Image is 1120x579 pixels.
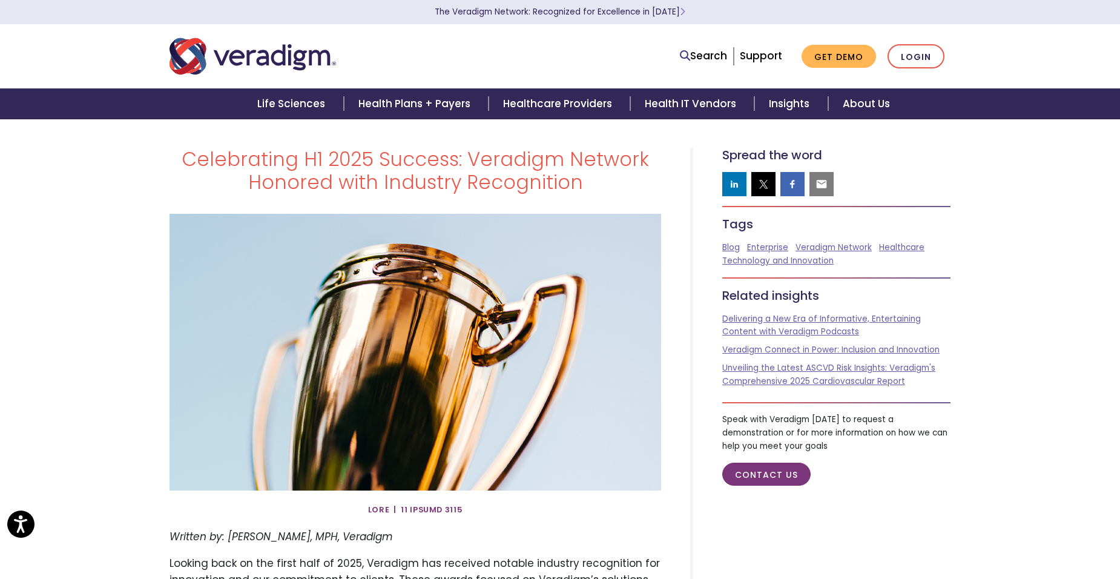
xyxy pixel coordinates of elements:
img: facebook sharing button [786,178,799,190]
a: Support [740,48,782,63]
a: About Us [828,88,904,119]
img: twitter sharing button [757,178,769,190]
a: Healthcare Technology and Innovation [722,242,924,266]
h5: Spread the word [722,148,950,162]
a: Blog [722,242,740,253]
a: Health IT Vendors [630,88,754,119]
a: Get Demo [802,45,876,68]
a: Search [680,48,727,64]
a: Veradigm Network [796,242,872,253]
a: Contact Us [722,463,811,486]
h1: Celebrating H1 2025 Success: Veradigm Network Honored with Industry Recognition [170,148,661,194]
a: Health Plans + Payers [344,88,489,119]
h5: Tags [722,217,950,231]
img: Veradigm logo [170,36,336,76]
p: Speak with Veradigm [DATE] to request a demonstration or for more information on how we can help ... [722,413,950,452]
a: Insights [754,88,828,119]
h5: Related insights [722,288,950,303]
a: Life Sciences [243,88,343,119]
a: Delivering a New Era of Informative, Entertaining Content with Veradigm Podcasts [722,313,921,338]
a: Unveiling the Latest ASCVD Risk Insights: Veradigm's Comprehensive 2025 Cardiovascular Report [722,362,935,387]
a: Healthcare Providers [489,88,630,119]
a: The Veradigm Network: Recognized for Excellence in [DATE]Learn More [435,6,685,18]
img: email sharing button [815,178,828,190]
a: Enterprise [747,242,788,253]
em: Written by: [PERSON_NAME], MPH, Veradigm [170,529,393,544]
span: Lore | 11 Ipsumd 3115 [368,500,463,520]
span: Learn More [680,6,685,18]
a: Veradigm Connect in Power: Inclusion and Innovation [722,344,940,356]
a: Login [888,44,944,69]
img: linkedin sharing button [728,178,740,190]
